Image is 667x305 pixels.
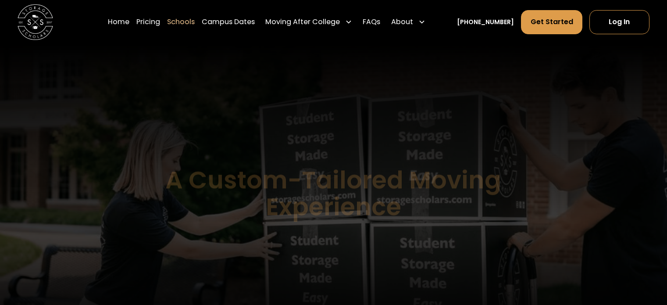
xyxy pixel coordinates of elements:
[167,10,195,34] a: Schools
[457,18,514,27] a: [PHONE_NUMBER]
[121,167,546,221] h1: A Custom-Tailored Moving Experience
[108,10,129,34] a: Home
[388,10,429,34] div: About
[363,10,380,34] a: FAQs
[18,4,53,40] a: home
[265,17,340,27] div: Moving After College
[521,10,582,34] a: Get Started
[136,10,160,34] a: Pricing
[391,17,413,27] div: About
[262,10,356,34] div: Moving After College
[18,4,53,40] img: Storage Scholars main logo
[589,10,649,34] a: Log In
[202,10,255,34] a: Campus Dates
